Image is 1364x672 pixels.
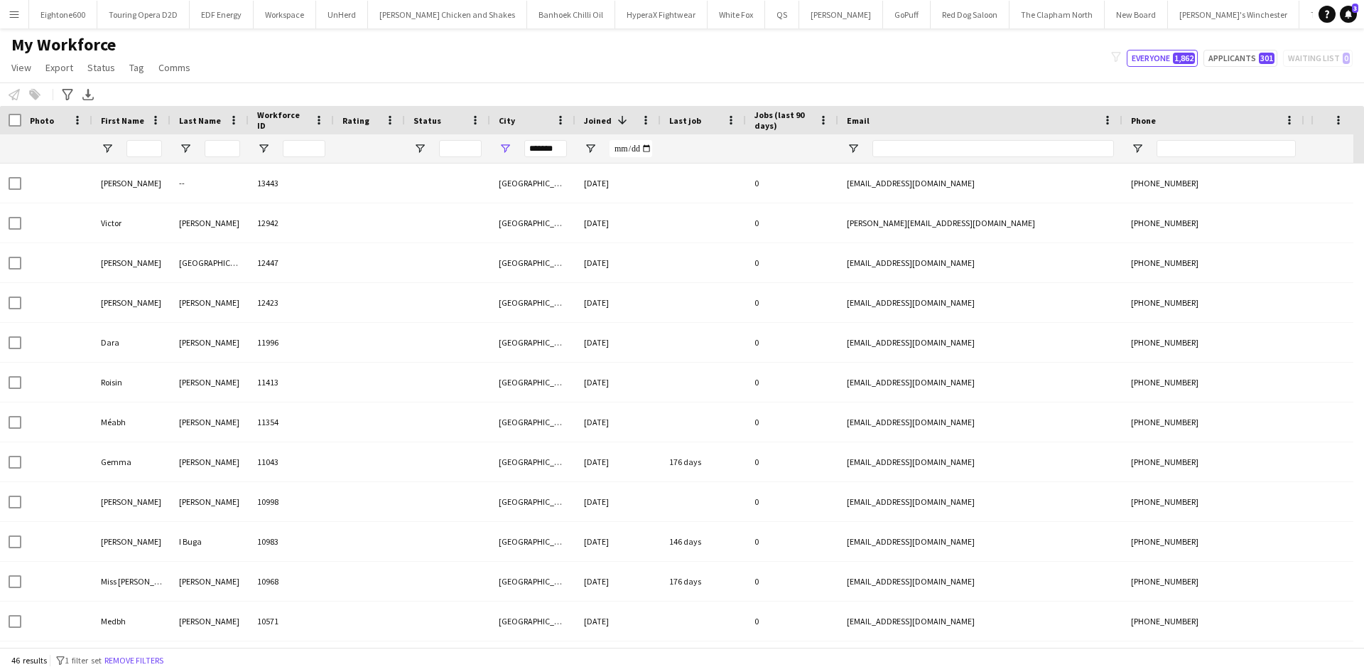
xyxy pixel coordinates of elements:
[847,115,870,126] span: Email
[1131,115,1156,126] span: Phone
[1122,522,1304,561] div: [PHONE_NUMBER]
[170,243,249,282] div: [GEOGRAPHIC_DATA]
[746,283,838,322] div: 0
[249,363,334,402] div: 11413
[368,1,527,28] button: [PERSON_NAME] Chicken and Shakes
[40,58,79,77] a: Export
[102,653,166,668] button: Remove filters
[575,323,661,362] div: [DATE]
[92,164,170,203] div: [PERSON_NAME]
[1122,482,1304,521] div: [PHONE_NUMBER]
[765,1,799,28] button: QS
[249,602,334,641] div: 10571
[92,482,170,521] div: [PERSON_NAME]
[746,482,838,521] div: 0
[249,522,334,561] div: 10983
[170,482,249,521] div: [PERSON_NAME]
[575,363,661,402] div: [DATE]
[1122,323,1304,362] div: [PHONE_NUMBER]
[126,140,162,157] input: First Name Filter Input
[129,61,144,74] span: Tag
[838,283,1122,322] div: [EMAIL_ADDRESS][DOMAIN_NAME]
[190,1,254,28] button: EDF Energy
[669,115,701,126] span: Last job
[1122,283,1304,322] div: [PHONE_NUMBER]
[92,323,170,362] div: Dara
[413,115,441,126] span: Status
[490,203,575,242] div: [GEOGRAPHIC_DATA]
[931,1,1010,28] button: Red Dog Saloon
[153,58,196,77] a: Comms
[45,61,73,74] span: Export
[847,142,860,155] button: Open Filter Menu
[746,402,838,442] div: 0
[838,562,1122,601] div: [EMAIL_ADDRESS][DOMAIN_NAME]
[838,363,1122,402] div: [EMAIL_ADDRESS][DOMAIN_NAME]
[490,283,575,322] div: [GEOGRAPHIC_DATA]
[661,522,746,561] div: 146 days
[746,522,838,561] div: 0
[254,1,316,28] button: Workspace
[6,58,37,77] a: View
[1131,142,1144,155] button: Open Filter Menu
[249,283,334,322] div: 12423
[158,61,190,74] span: Comms
[490,442,575,481] div: [GEOGRAPHIC_DATA]
[799,1,883,28] button: [PERSON_NAME]
[527,1,615,28] button: Banhoek Chilli Oil
[872,140,1114,157] input: Email Filter Input
[170,562,249,601] div: [PERSON_NAME]
[746,164,838,203] div: 0
[249,482,334,521] div: 10998
[746,602,838,641] div: 0
[11,61,31,74] span: View
[754,110,813,131] span: Jobs (last 90 days)
[249,562,334,601] div: 10968
[59,86,76,103] app-action-btn: Advanced filters
[1340,6,1357,23] a: 3
[92,602,170,641] div: Medbh
[746,203,838,242] div: 0
[610,140,652,157] input: Joined Filter Input
[1122,164,1304,203] div: [PHONE_NUMBER]
[97,1,190,28] button: Touring Opera D2D
[838,243,1122,282] div: [EMAIL_ADDRESS][DOMAIN_NAME]
[746,562,838,601] div: 0
[1157,140,1296,157] input: Phone Filter Input
[838,164,1122,203] div: [EMAIL_ADDRESS][DOMAIN_NAME]
[82,58,121,77] a: Status
[746,243,838,282] div: 0
[490,323,575,362] div: [GEOGRAPHIC_DATA]
[575,562,661,601] div: [DATE]
[838,323,1122,362] div: [EMAIL_ADDRESS][DOMAIN_NAME]
[575,243,661,282] div: [DATE]
[1122,602,1304,641] div: [PHONE_NUMBER]
[524,140,567,157] input: City Filter Input
[708,1,765,28] button: White Fox
[1122,363,1304,402] div: [PHONE_NUMBER]
[92,442,170,481] div: Gemma
[1122,203,1304,242] div: [PHONE_NUMBER]
[575,203,661,242] div: [DATE]
[316,1,368,28] button: UnHerd
[170,442,249,481] div: [PERSON_NAME]
[179,115,221,126] span: Last Name
[490,482,575,521] div: [GEOGRAPHIC_DATA]
[1259,53,1274,64] span: 301
[92,562,170,601] div: Miss [PERSON_NAME]
[249,203,334,242] div: 12942
[490,402,575,442] div: [GEOGRAPHIC_DATA]
[1173,53,1195,64] span: 1,862
[249,243,334,282] div: 12447
[575,522,661,561] div: [DATE]
[1203,50,1277,67] button: Applicants301
[170,602,249,641] div: [PERSON_NAME]
[1122,402,1304,442] div: [PHONE_NUMBER]
[490,363,575,402] div: [GEOGRAPHIC_DATA]
[575,164,661,203] div: [DATE]
[499,142,511,155] button: Open Filter Menu
[87,61,115,74] span: Status
[342,115,369,126] span: Rating
[883,1,931,28] button: GoPuff
[615,1,708,28] button: HyperaX Fightwear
